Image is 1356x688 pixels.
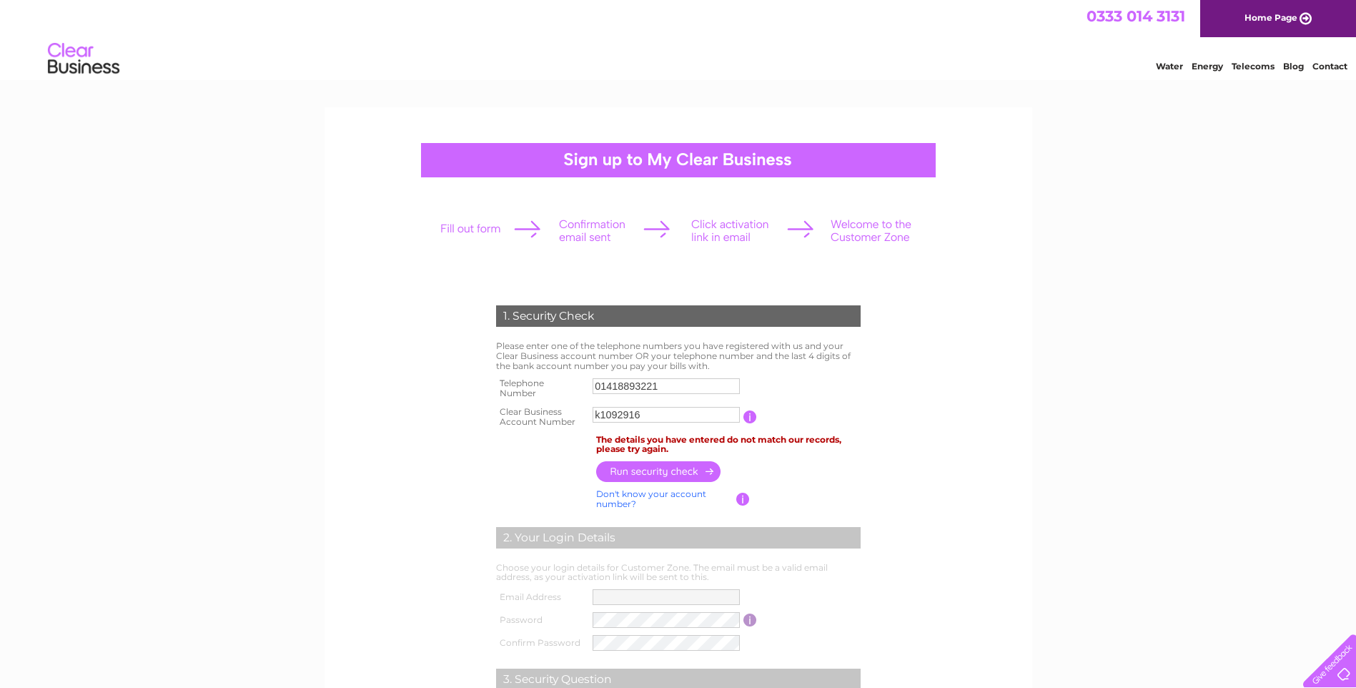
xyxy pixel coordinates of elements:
[736,493,750,506] input: Information
[493,403,590,431] th: Clear Business Account Number
[496,527,861,549] div: 2. Your Login Details
[1156,61,1183,72] a: Water
[496,305,861,327] div: 1. Security Check
[1192,61,1223,72] a: Energy
[493,609,590,632] th: Password
[493,586,590,609] th: Email Address
[47,37,120,81] img: logo.png
[1087,7,1185,25] a: 0333 014 3131
[493,374,590,403] th: Telephone Number
[743,614,757,626] input: Information
[596,488,706,509] a: Don't know your account number?
[493,338,864,374] td: Please enter one of the telephone numbers you have registered with us and your Clear Business acc...
[1312,61,1347,72] a: Contact
[1283,61,1304,72] a: Blog
[493,632,590,654] th: Confirm Password
[593,431,864,458] td: The details you have entered do not match our records, please try again.
[1232,61,1275,72] a: Telecoms
[493,559,864,586] td: Choose your login details for Customer Zone. The email must be a valid email address, as your act...
[743,411,757,423] input: Information
[341,8,1016,69] div: Clear Business is a trading name of Verastar Limited (registered in [GEOGRAPHIC_DATA] No. 3667643...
